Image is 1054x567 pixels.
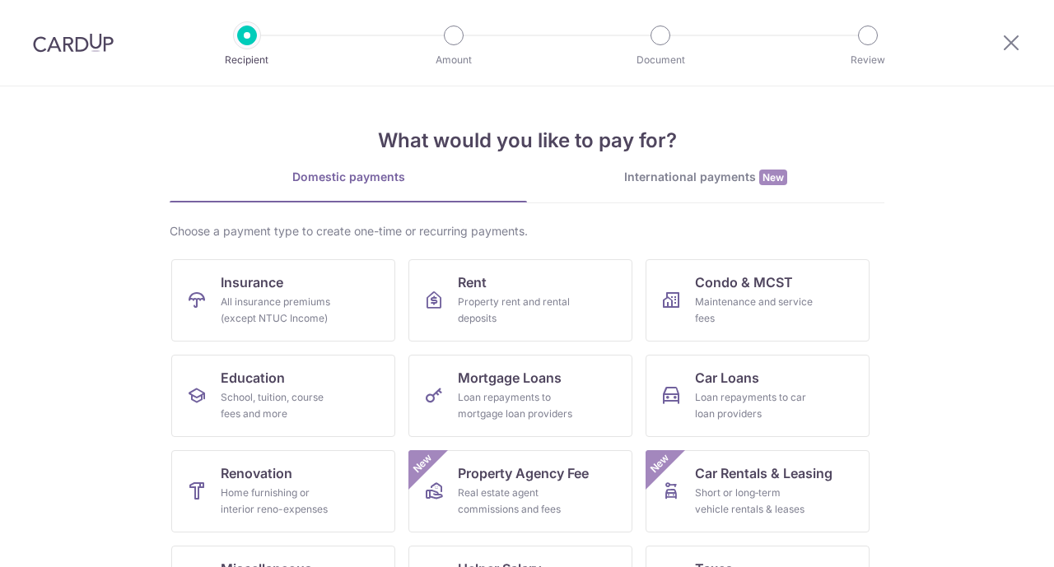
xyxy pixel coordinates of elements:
[408,450,632,532] a: Property Agency FeeReal estate agent commissions and feesNew
[695,368,759,388] span: Car Loans
[221,463,292,483] span: Renovation
[695,389,814,422] div: Loan repayments to car loan providers
[695,485,814,518] div: Short or long‑term vehicle rentals & leases
[221,389,339,422] div: School, tuition, course fees and more
[393,52,515,68] p: Amount
[646,355,870,437] a: Car LoansLoan repayments to car loan providers
[170,223,884,239] div: Choose a payment type to create one-time or recurring payments.
[646,259,870,342] a: Condo & MCSTMaintenance and service fees
[527,169,884,186] div: International payments
[458,272,487,292] span: Rent
[221,368,285,388] span: Education
[221,272,283,292] span: Insurance
[458,368,562,388] span: Mortgage Loans
[646,450,870,532] a: Car Rentals & LeasingShort or long‑term vehicle rentals & leasesNew
[458,485,576,518] div: Real estate agent commissions and fees
[695,272,793,292] span: Condo & MCST
[409,450,436,477] span: New
[458,294,576,327] div: Property rent and rental deposits
[221,294,339,327] div: All insurance premiums (except NTUC Income)
[458,463,589,483] span: Property Agency Fee
[170,126,884,156] h4: What would you like to pay for?
[695,463,832,483] span: Car Rentals & Leasing
[759,170,787,185] span: New
[599,52,721,68] p: Document
[171,259,395,342] a: InsuranceAll insurance premiums (except NTUC Income)
[408,259,632,342] a: RentProperty rent and rental deposits
[171,355,395,437] a: EducationSchool, tuition, course fees and more
[807,52,929,68] p: Review
[408,355,632,437] a: Mortgage LoansLoan repayments to mortgage loan providers
[221,485,339,518] div: Home furnishing or interior reno-expenses
[171,450,395,532] a: RenovationHome furnishing or interior reno-expenses
[458,389,576,422] div: Loan repayments to mortgage loan providers
[186,52,308,68] p: Recipient
[695,294,814,327] div: Maintenance and service fees
[170,169,527,185] div: Domestic payments
[646,450,674,477] span: New
[33,33,114,53] img: CardUp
